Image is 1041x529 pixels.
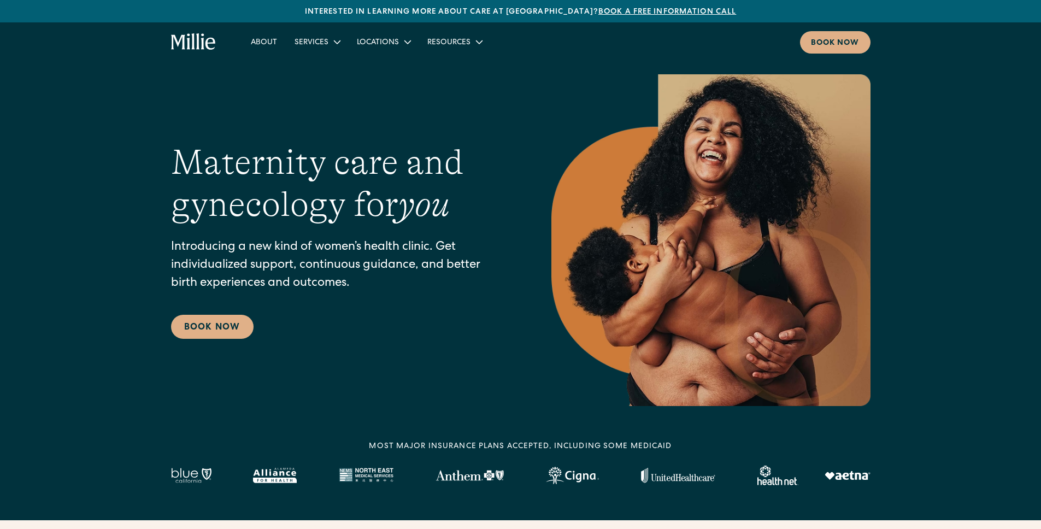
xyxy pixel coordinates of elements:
img: North East Medical Services logo [339,468,393,483]
div: Resources [419,33,490,51]
div: Book now [811,38,860,49]
em: you [398,185,450,224]
img: Blue California logo [171,468,211,483]
div: Locations [348,33,419,51]
a: Book a free information call [598,8,736,16]
img: Cigna logo [546,467,599,484]
img: Smiling mother with her baby in arms, celebrating body positivity and the nurturing bond of postp... [551,74,871,406]
img: Alameda Alliance logo [253,468,296,483]
a: Book now [800,31,871,54]
div: MOST MAJOR INSURANCE PLANS ACCEPTED, INCLUDING some MEDICAID [369,441,672,452]
div: Locations [357,37,399,49]
div: Services [286,33,348,51]
a: home [171,33,216,51]
img: Healthnet logo [757,466,798,485]
img: Anthem Logo [436,470,504,481]
div: Resources [427,37,470,49]
img: Aetna logo [825,471,871,480]
a: About [242,33,286,51]
p: Introducing a new kind of women’s health clinic. Get individualized support, continuous guidance,... [171,239,508,293]
div: Services [295,37,328,49]
img: United Healthcare logo [641,468,715,483]
h1: Maternity care and gynecology for [171,142,508,226]
a: Book Now [171,315,254,339]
